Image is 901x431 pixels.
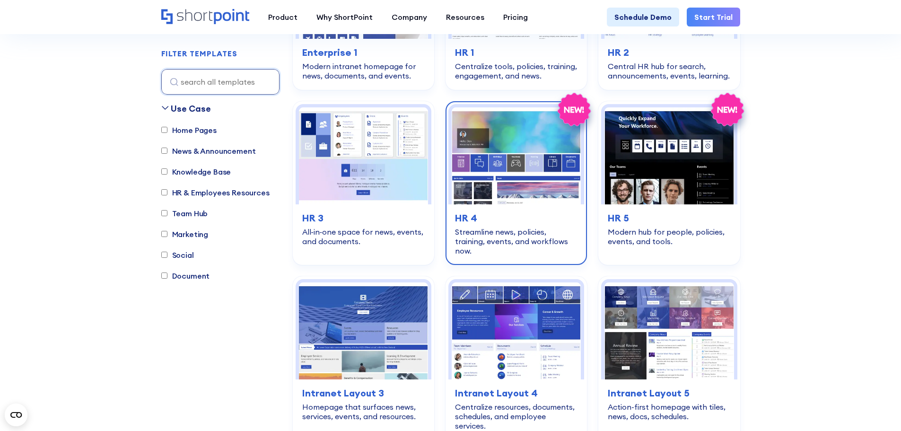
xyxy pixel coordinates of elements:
[161,124,217,136] label: Home Pages
[161,166,231,177] label: Knowledge Base
[608,62,730,80] div: Central HR hub for search, announcements, events, learning.
[171,102,211,115] div: Use Case
[302,227,425,246] div: All‑in‑one space for news, events, and documents.
[392,11,427,23] div: Company
[302,386,425,400] h3: Intranet Layout 3
[608,402,730,421] div: Action-first homepage with tiles, news, docs, schedules.
[161,190,167,196] input: HR & Employees Resources
[382,8,437,26] a: Company
[452,282,581,379] img: Intranet Layout 4 – Intranet Page Template: Centralize resources, documents, schedules, and emplo...
[607,8,679,26] a: Schedule Demo
[452,107,581,204] img: HR 4 – SharePoint HR Intranet Template: Streamline news, policies, training, events, and workflow...
[161,169,167,175] input: Knowledge Base
[455,45,577,60] h3: HR 1
[302,62,425,80] div: Modern intranet homepage for news, documents, and events.
[598,101,740,265] a: HR 5 – Human Resource Template: Modern hub for people, policies, events, and tools.HR 5Modern hub...
[446,101,587,265] a: HR 4 – SharePoint HR Intranet Template: Streamline news, policies, training, events, and workflow...
[455,386,577,400] h3: Intranet Layout 4
[161,231,167,237] input: Marketing
[161,208,208,219] label: Team Hub
[161,9,249,25] a: Home
[161,270,210,281] label: Document
[161,69,280,95] input: search all templates
[268,11,297,23] div: Product
[293,101,434,265] a: HR 3 – HR Intranet Template: All‑in‑one space for news, events, and documents.HR 3All‑in‑one spac...
[316,11,373,23] div: Why ShortPoint
[161,187,270,198] label: HR & Employees Resources
[302,402,425,421] div: Homepage that surfaces news, services, events, and resources.
[608,386,730,400] h3: Intranet Layout 5
[455,211,577,225] h3: HR 4
[604,107,734,204] img: HR 5 – Human Resource Template: Modern hub for people, policies, events, and tools.
[299,282,428,379] img: Intranet Layout 3 – SharePoint Homepage Template: Homepage that surfaces news, services, events, ...
[161,273,167,279] input: Document
[302,211,425,225] h3: HR 3
[307,8,382,26] a: Why ShortPoint
[446,11,484,23] div: Resources
[161,229,209,240] label: Marketing
[608,45,730,60] h3: HR 2
[494,8,537,26] a: Pricing
[503,11,528,23] div: Pricing
[455,227,577,255] div: Streamline news, policies, training, events, and workflows now.
[731,321,901,431] iframe: Chat Widget
[259,8,307,26] a: Product
[608,227,730,246] div: Modern hub for people, policies, events, and tools.
[161,148,167,154] input: News & Announcement
[455,402,577,431] div: Centralize resources, documents, schedules, and employee services.
[161,50,237,58] div: FILTER TEMPLATES
[687,8,740,26] a: Start Trial
[161,127,167,133] input: Home Pages
[161,252,167,258] input: Social
[299,107,428,204] img: HR 3 – HR Intranet Template: All‑in‑one space for news, events, and documents.
[5,404,27,426] button: Open CMP widget
[161,145,256,157] label: News & Announcement
[161,211,167,217] input: Team Hub
[455,62,577,80] div: Centralize tools, policies, training, engagement, and news.
[302,45,425,60] h3: Enterprise 1
[437,8,494,26] a: Resources
[604,282,734,379] img: Intranet Layout 5 – SharePoint Page Template: Action-first homepage with tiles, news, docs, sched...
[161,249,194,261] label: Social
[608,211,730,225] h3: HR 5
